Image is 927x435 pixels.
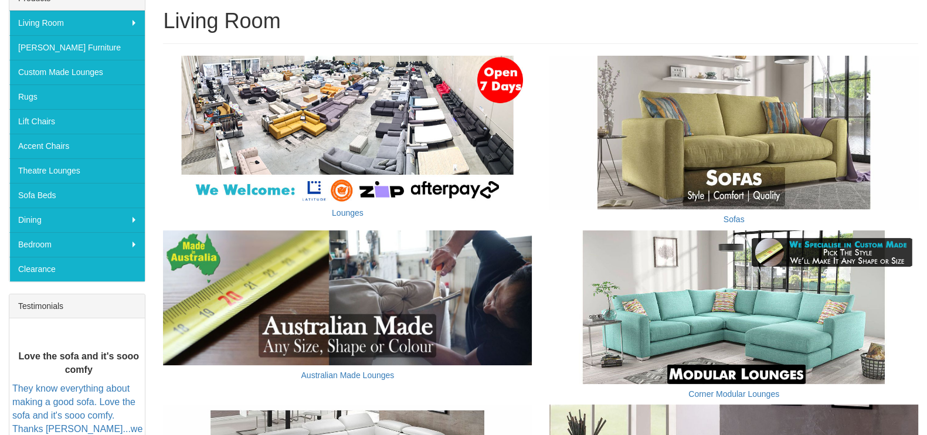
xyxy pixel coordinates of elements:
a: Lounges [332,208,364,217]
a: Bedroom [9,232,145,257]
a: Living Room [9,11,145,35]
a: Rugs [9,84,145,109]
a: Lift Chairs [9,109,145,134]
img: Sofas [549,56,918,209]
a: Sofa Beds [9,183,145,208]
a: Theatre Lounges [9,158,145,183]
img: Corner Modular Lounges [549,230,918,384]
a: [PERSON_NAME] Furniture [9,35,145,60]
a: Clearance [9,257,145,281]
img: Australian Made Lounges [163,230,532,365]
a: Dining [9,208,145,232]
h1: Living Room [163,9,918,33]
a: Australian Made Lounges [301,371,394,380]
a: Sofas [724,215,745,224]
a: Corner Modular Lounges [688,389,779,399]
div: Testimonials [9,294,145,318]
a: Custom Made Lounges [9,60,145,84]
b: Love the sofa and it's sooo comfy [18,351,139,374]
img: Lounges [163,56,532,202]
a: Accent Chairs [9,134,145,158]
